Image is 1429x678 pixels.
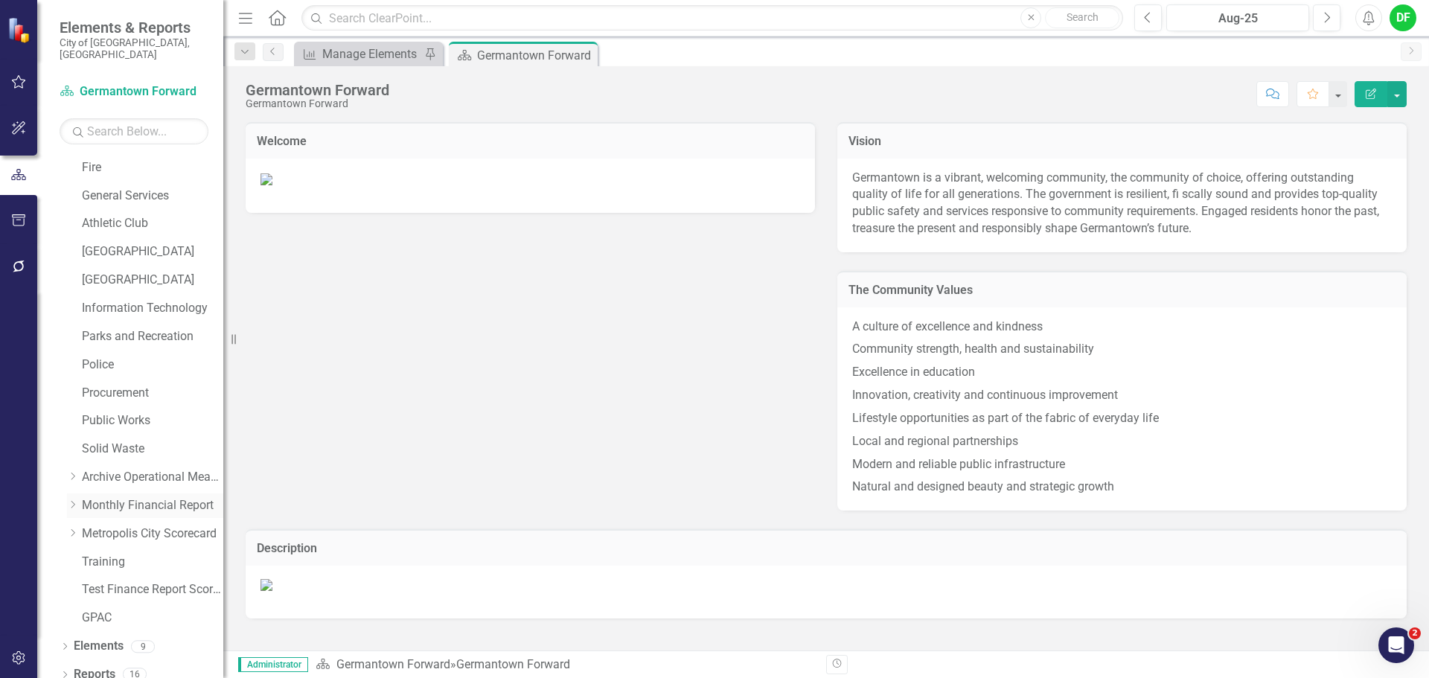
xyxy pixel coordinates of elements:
[82,441,223,458] a: Solid Waste
[1378,627,1414,663] iframe: Intercom live chat
[82,412,223,429] a: Public Works
[260,579,272,591] img: 198-077_GermantownForward2035_Layout_rev2%20(4)_Page_07.jpg
[852,338,1392,361] p: Community strength, health and sustainability
[131,640,155,653] div: 9
[82,188,223,205] a: General Services
[60,19,208,36] span: Elements & Reports
[60,118,208,144] input: Search Below...
[257,542,1396,555] h3: Description
[336,657,450,671] a: Germantown Forward
[852,170,1392,237] p: Germantown is a vibrant, welcoming community, the community of choice, offering outstanding quali...
[60,36,208,61] small: City of [GEOGRAPHIC_DATA], [GEOGRAPHIC_DATA]
[1045,7,1119,28] button: Search
[60,83,208,100] a: Germantown Forward
[246,98,389,109] div: Germantown Forward
[246,82,389,98] div: Germantown Forward
[1390,4,1416,31] button: DF
[260,173,272,185] img: 198-077_GermantownForward2035_Layout_rev2%20(4)_Page_01%20v2.jpg
[301,5,1123,31] input: Search ClearPoint...
[82,159,223,176] a: Fire
[74,638,124,655] a: Elements
[316,656,815,674] div: »
[456,657,570,671] div: Germantown Forward
[298,45,421,63] a: Manage Elements
[82,385,223,402] a: Procurement
[852,384,1392,407] p: Innovation, creativity and continuous improvement
[82,525,223,543] a: Metropolis City Scorecard
[82,497,223,514] a: Monthly Financial Report
[82,554,223,571] a: Training
[82,215,223,232] a: Athletic Club
[82,356,223,374] a: Police
[238,657,308,672] span: Administrator
[477,46,594,65] div: Germantown Forward
[82,469,223,486] a: Archive Operational Measures
[848,284,1396,297] h3: The Community Values
[852,476,1392,496] p: Natural and designed beauty and strategic growth
[1409,627,1421,639] span: 2
[852,319,1392,339] p: A culture of excellence and kindness
[82,581,223,598] a: Test Finance Report Scorecard
[82,610,223,627] a: GPAC
[1067,11,1099,23] span: Search
[852,407,1392,430] p: Lifestyle opportunities as part of the fabric of everyday life
[322,45,421,63] div: Manage Elements
[848,135,1396,148] h3: Vision
[1171,10,1304,28] div: Aug-25
[852,453,1392,476] p: Modern and reliable public infrastructure
[852,430,1392,453] p: Local and regional partnerships
[852,361,1392,384] p: Excellence in education
[82,328,223,345] a: Parks and Recreation
[7,16,33,42] img: ClearPoint Strategy
[82,272,223,289] a: [GEOGRAPHIC_DATA]
[1166,4,1309,31] button: Aug-25
[82,300,223,317] a: Information Technology
[257,135,804,148] h3: Welcome
[82,243,223,260] a: [GEOGRAPHIC_DATA]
